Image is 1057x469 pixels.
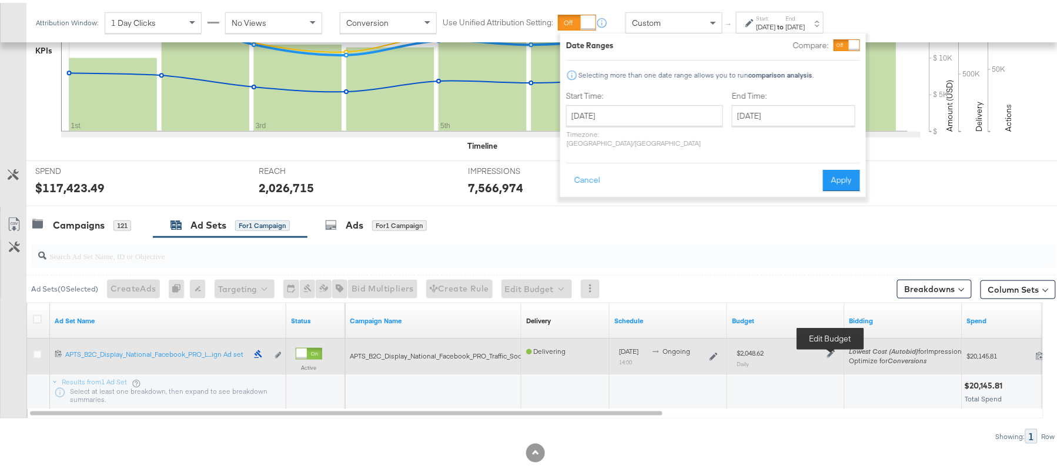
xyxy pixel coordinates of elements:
[724,20,735,24] span: ↑
[737,346,764,355] div: $2,048.62
[995,430,1025,438] div: Showing:
[823,167,860,188] button: Apply
[35,163,123,174] span: SPEND
[468,163,556,174] span: IMPRESSIONS
[35,16,99,24] div: Attribution Window:
[1041,430,1056,438] div: Row
[566,167,608,188] button: Cancel
[372,217,427,228] div: for 1 Campaign
[235,217,290,228] div: for 1 Campaign
[974,99,985,129] text: Delivery
[35,176,105,193] div: $117,423.49
[981,277,1056,296] button: Column Sets
[619,344,638,353] span: [DATE]
[46,237,962,260] input: Search Ad Set Name, ID or Objective
[526,344,566,353] span: Delivering
[468,176,523,193] div: 7,566,974
[190,216,226,229] div: Ad Sets
[614,313,722,323] a: Shows when your Ad Set is scheduled to deliver.
[849,344,966,353] span: for Impressions
[169,277,190,296] div: 0
[849,344,919,353] em: Lowest Cost (Autobid)
[346,216,363,229] div: Ads
[467,138,497,149] div: Timeline
[259,176,314,193] div: 2,026,715
[967,349,1031,357] span: $20,145.81
[897,277,972,296] button: Breakdowns
[786,12,805,19] label: End:
[849,353,966,363] div: Optimize for
[967,313,1056,323] a: The total amount spent to date.
[31,281,98,292] div: Ad Sets ( 0 Selected)
[632,15,661,25] span: Custom
[35,42,52,53] div: KPIs
[732,88,860,99] label: End Time:
[53,216,105,229] div: Campaigns
[296,361,322,369] label: Active
[566,88,723,99] label: Start Time:
[443,14,553,25] label: Use Unified Attribution Setting:
[350,349,672,357] span: APTS_B2C_Display_National_Facebook_PRO_Traffic_SocialDisplay_alwayson_ASC_DARE24_ViewContent
[1004,101,1014,129] text: Actions
[113,217,131,228] div: 121
[566,127,723,145] p: Timezone: [GEOGRAPHIC_DATA]/[GEOGRAPHIC_DATA]
[566,37,614,48] div: Date Ranges
[748,68,812,76] strong: comparison analysis
[888,353,927,362] em: Conversions
[793,37,829,48] label: Compare:
[526,313,551,323] div: Delivery
[526,313,551,323] a: Reflects the ability of your Ad Set to achieve delivery based on ad states, schedule and budget.
[65,347,247,359] a: APTS_B2C_Display_National_Facebook_PRO_L...ign Ad set
[1025,426,1038,441] div: 1
[55,313,282,323] a: Your Ad Set name.
[65,347,247,356] div: APTS_B2C_Display_National_Facebook_PRO_L...ign Ad set
[619,356,632,363] sub: 14:00
[732,313,840,323] a: Shows the current budget of Ad Set.
[346,15,389,25] span: Conversion
[111,15,156,25] span: 1 Day Clicks
[757,12,776,19] label: Start:
[291,313,340,323] a: Shows the current state of your Ad Set.
[776,19,786,28] strong: to
[737,357,749,364] sub: Daily
[945,77,955,129] text: Amount (USD)
[232,15,266,25] span: No Views
[849,313,958,323] a: Shows your bid and optimisation settings for this Ad Set.
[786,19,805,29] div: [DATE]
[965,391,1002,400] span: Total Spend
[663,344,690,353] span: ongoing
[350,313,517,323] a: Your campaign name.
[259,163,347,174] span: REACH
[965,377,1006,388] div: $20,145.81
[757,19,776,29] div: [DATE]
[578,68,814,76] div: Selecting more than one date range allows you to run .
